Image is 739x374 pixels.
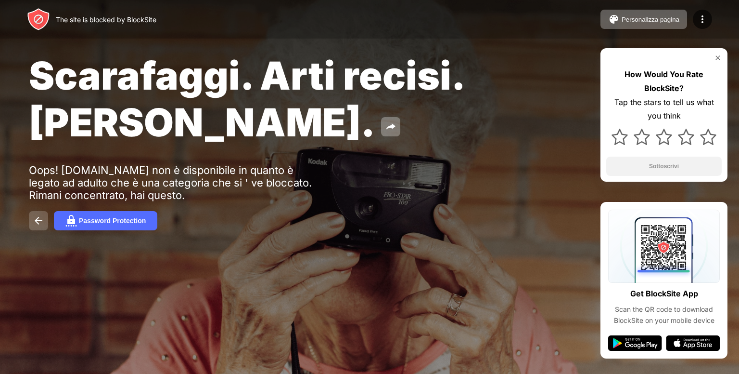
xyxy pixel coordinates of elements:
div: Tap the stars to tell us what you think [606,95,722,123]
span: Scarafaggi. Arti recisi. [PERSON_NAME]. [29,52,463,146]
div: Scan the QR code to download BlockSite on your mobile device [608,304,720,326]
img: star.svg [700,129,716,145]
img: star.svg [634,129,650,145]
div: Oops! [DOMAIN_NAME] non è disponibile in quanto è legato ad adulto che è una categoria che si ' v... [29,164,326,201]
img: header-logo.svg [27,8,50,31]
button: Personalizza pagina [600,10,687,29]
img: app-store.svg [666,335,720,351]
img: password.svg [65,215,77,227]
img: rate-us-close.svg [714,54,722,62]
img: google-play.svg [608,335,662,351]
div: How Would You Rate BlockSite? [606,67,722,95]
img: star.svg [656,129,672,145]
img: pallet.svg [608,13,620,25]
img: star.svg [678,129,694,145]
img: share.svg [385,121,396,133]
img: star.svg [612,129,628,145]
div: Password Protection [79,217,146,225]
img: back.svg [33,215,44,227]
div: The site is blocked by BlockSite [56,15,156,24]
div: Get BlockSite App [630,287,698,301]
div: Personalizza pagina [622,16,679,23]
button: Sottoscrivi [606,157,722,176]
img: menu-icon.svg [697,13,708,25]
button: Password Protection [54,211,157,230]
